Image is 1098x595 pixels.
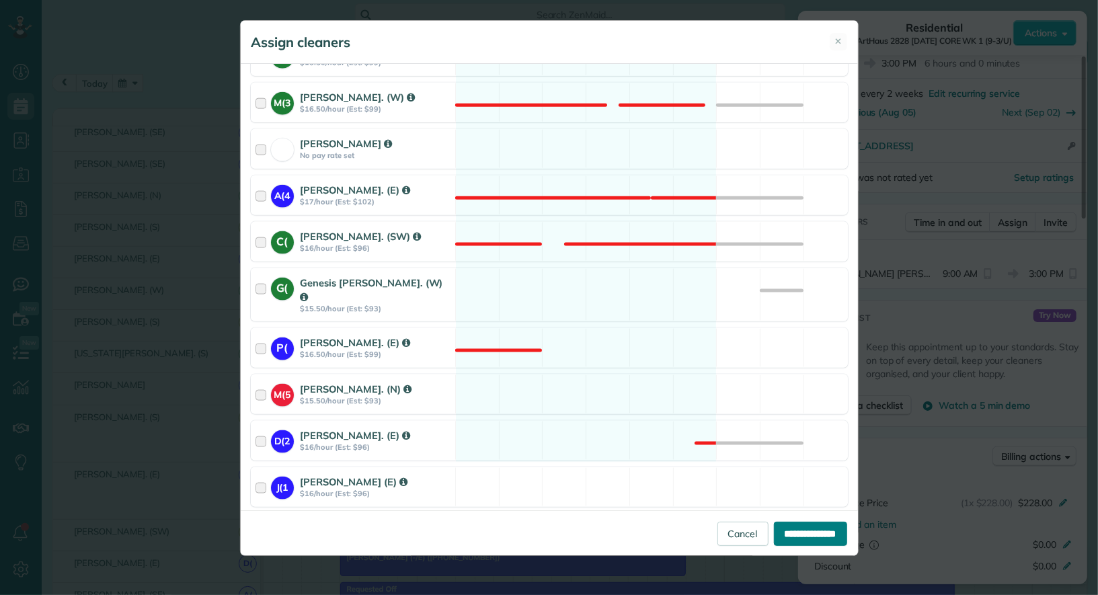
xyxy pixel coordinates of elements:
[271,338,294,356] strong: P(
[301,104,451,114] strong: $16.50/hour (Est: $99)
[301,151,451,160] strong: No pay rate set
[301,475,407,488] strong: [PERSON_NAME] (E)
[271,384,294,402] strong: M(5
[301,429,410,442] strong: [PERSON_NAME]. (E)
[717,522,769,546] a: Cancel
[301,197,451,206] strong: $17/hour (Est: $102)
[271,430,294,448] strong: D(2
[301,442,451,452] strong: $16/hour (Est: $96)
[301,230,421,243] strong: [PERSON_NAME]. (SW)
[835,35,842,48] span: ✕
[271,231,294,250] strong: C(
[301,91,415,104] strong: [PERSON_NAME]. (W)
[301,383,411,395] strong: [PERSON_NAME]. (N)
[271,185,294,203] strong: A(4
[301,276,443,303] strong: Genesis [PERSON_NAME]. (W)
[271,477,294,495] strong: J(1
[301,350,451,359] strong: $16.50/hour (Est: $99)
[251,33,351,52] h5: Assign cleaners
[271,92,294,110] strong: M(3
[301,336,410,349] strong: [PERSON_NAME]. (E)
[301,304,451,313] strong: $15.50/hour (Est: $93)
[301,396,451,405] strong: $15.50/hour (Est: $93)
[271,278,294,296] strong: G(
[301,184,410,196] strong: [PERSON_NAME]. (E)
[301,489,451,498] strong: $16/hour (Est: $96)
[301,243,451,253] strong: $16/hour (Est: $96)
[301,137,392,150] strong: [PERSON_NAME]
